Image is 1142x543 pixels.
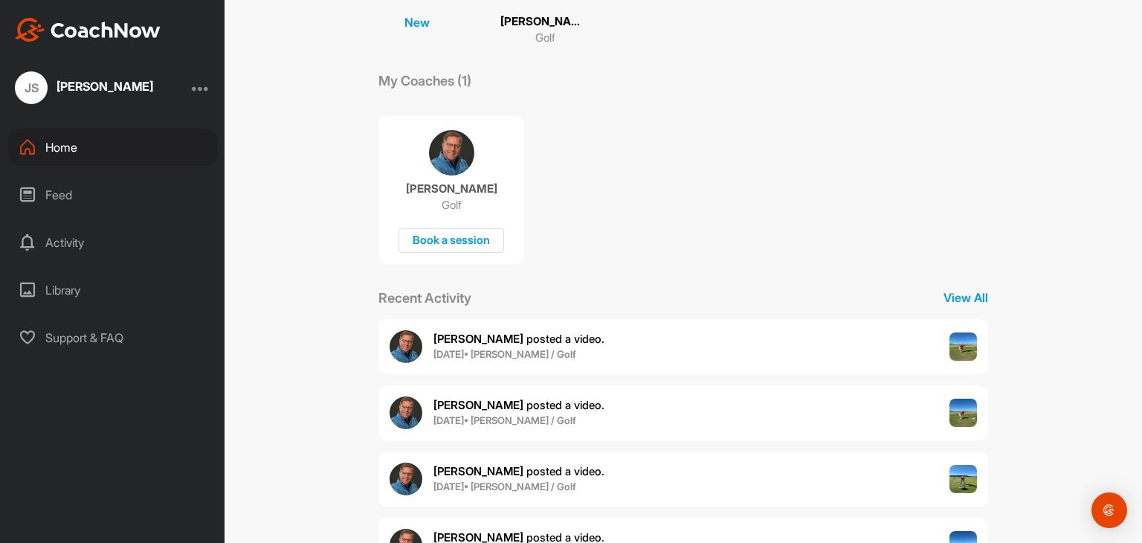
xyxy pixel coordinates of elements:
[399,228,504,253] div: Book a session
[433,414,576,426] b: [DATE] • [PERSON_NAME] / Golf
[433,348,576,360] b: [DATE] • [PERSON_NAME] / Golf
[390,463,422,495] img: user avatar
[15,18,161,42] img: CoachNow
[433,464,604,478] span: posted a video .
[433,481,576,492] b: [DATE] • [PERSON_NAME] / Golf
[8,224,218,261] div: Activity
[433,398,523,412] b: [PERSON_NAME]
[442,198,462,213] p: Golf
[949,399,978,427] img: post image
[8,176,218,213] div: Feed
[1091,492,1127,528] div: Open Intercom Messenger
[8,129,218,166] div: Home
[433,332,523,346] b: [PERSON_NAME]
[8,319,218,356] div: Support & FAQ
[943,289,988,306] p: View All
[8,271,218,309] div: Library
[406,181,497,196] p: [PERSON_NAME]
[433,332,604,346] span: posted a video .
[429,130,474,176] img: coach avatar
[535,30,555,47] p: Golf
[949,465,978,493] img: post image
[378,288,471,308] p: Recent Activity
[433,398,604,412] span: posted a video .
[378,71,471,91] p: My Coaches (1)
[57,80,153,92] div: [PERSON_NAME]
[390,330,422,363] img: user avatar
[404,13,430,31] p: New
[433,464,523,478] b: [PERSON_NAME]
[949,332,978,361] img: post image
[500,13,590,30] p: [PERSON_NAME]
[15,71,48,104] div: JS
[390,396,422,429] img: user avatar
